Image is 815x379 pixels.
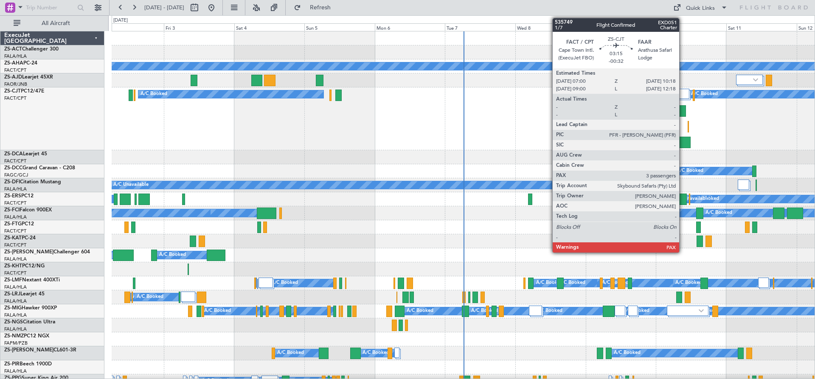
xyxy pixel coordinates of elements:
div: A/C Booked [277,347,304,359]
a: FALA/HLA [4,298,27,304]
span: ZS-CJT [4,89,21,94]
button: Refresh [290,1,341,14]
div: A/C Unavailable [674,193,709,205]
a: FACT/CPT [4,67,26,73]
a: ZS-CJTPC12/47E [4,89,44,94]
div: A/C Booked [159,249,186,261]
span: ZS-FCI [4,208,20,213]
a: ZS-LMFNextant 400XTi [4,278,60,283]
div: Fri 10 [656,23,726,31]
a: ZS-LRJLearjet 45 [4,292,45,297]
div: A/C Booked [559,277,585,289]
span: [DATE] - [DATE] [144,4,184,11]
a: ZS-ACTChallenger 300 [4,47,59,52]
a: FAPM/PZB [4,340,28,346]
div: A/C Booked [705,207,732,219]
img: arrow-gray.svg [699,309,704,312]
div: A/C Booked [634,207,660,219]
div: Wed 8 [515,23,586,31]
div: A/C Booked [407,305,433,317]
a: ZS-AJDLearjet 45XR [4,75,53,80]
a: FALA/HLA [4,326,27,332]
a: FAOR/JNB [4,81,27,87]
span: ZS-KAT [4,236,22,241]
span: ZS-DCA [4,152,23,157]
a: FACT/CPT [4,200,26,206]
a: ZS-DFICitation Mustang [4,180,61,185]
a: FALA/HLA [4,284,27,290]
input: Trip Number [26,1,75,14]
div: A/C Booked [471,305,498,317]
div: A/C Booked [536,305,562,317]
a: FACT/CPT [4,95,26,101]
a: FACT/CPT [4,158,26,164]
div: [DATE] [113,17,128,24]
div: A/C Booked [677,165,703,177]
div: Sun 5 [304,23,375,31]
a: ZS-ERSPC12 [4,194,34,199]
a: ZS-KATPC-24 [4,236,36,241]
span: ZS-LMF [4,278,22,283]
div: A/C Booked [271,277,298,289]
span: ZS-DCC [4,166,22,171]
span: ZS-ACT [4,47,22,52]
div: A/C Booked [614,347,641,359]
div: A/C Booked [536,277,563,289]
a: ZS-DCCGrand Caravan - C208 [4,166,75,171]
a: FALA/HLA [4,53,27,59]
a: ZS-[PERSON_NAME]Challenger 604 [4,250,90,255]
a: FACT/CPT [4,242,26,248]
span: ZS-NMZ [4,334,24,339]
div: Mon 6 [375,23,445,31]
a: FALA/HLA [4,186,27,192]
div: A/C Unavailable [113,179,149,191]
a: ZS-PIRBeech 1900D [4,362,52,367]
div: Tue 7 [445,23,515,31]
span: ZS-NGS [4,320,23,325]
div: A/C Booked [363,347,389,359]
span: ZS-PIR [4,362,20,367]
a: FACT/CPT [4,228,26,234]
a: FALA/HLA [4,368,27,374]
div: A/C Booked [602,277,629,289]
span: All Aircraft [22,20,90,26]
a: FACT/CPT [4,270,26,276]
span: ZS-MIG [4,306,22,311]
a: ZS-AHAPC-24 [4,61,37,66]
a: FALA/HLA [4,256,27,262]
div: Sat 4 [234,23,305,31]
a: ZS-FTGPC12 [4,222,34,227]
div: A/C Booked [137,291,163,303]
div: Thu 9 [586,23,656,31]
span: ZS-AJD [4,75,22,80]
a: ZS-FCIFalcon 900EX [4,208,52,213]
span: ZS-[PERSON_NAME] [4,250,53,255]
a: ZS-KHTPC12/NG [4,264,45,269]
span: Refresh [303,5,338,11]
div: A/C Booked [675,277,702,289]
div: Fri 3 [164,23,234,31]
div: A/C Booked [141,88,167,101]
img: arrow-gray.svg [753,78,758,81]
span: ZS-KHT [4,264,22,269]
div: A/C Booked [204,305,231,317]
a: FALA/HLA [4,214,27,220]
div: Sat 11 [726,23,797,31]
a: ZS-DCALearjet 45 [4,152,47,157]
span: ZS-AHA [4,61,23,66]
span: ZS-[PERSON_NAME] [4,348,53,353]
span: ZS-DFI [4,180,20,185]
div: A/C Booked [691,88,718,101]
button: Quick Links [669,1,732,14]
a: ZS-NGSCitation Ultra [4,320,55,325]
a: FAGC/GCJ [4,172,28,178]
a: ZS-MIGHawker 900XP [4,306,57,311]
span: ZS-ERS [4,194,21,199]
div: Thu 2 [93,23,164,31]
div: Quick Links [686,4,715,13]
span: ZS-LRJ [4,292,20,297]
a: ZS-[PERSON_NAME]CL601-3R [4,348,76,353]
button: All Aircraft [9,17,92,30]
a: ZS-NMZPC12 NGX [4,334,49,339]
a: FALA/HLA [4,312,27,318]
